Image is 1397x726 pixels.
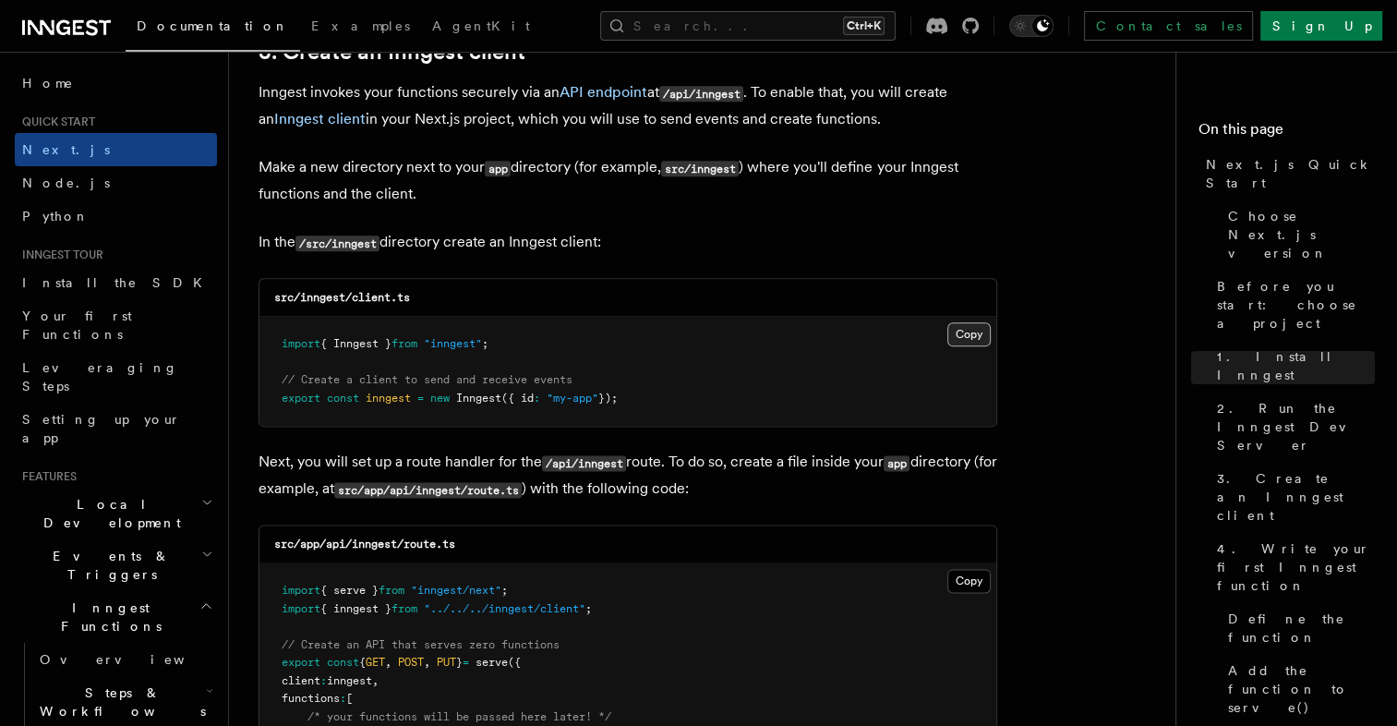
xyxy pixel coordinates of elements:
[1217,399,1375,454] span: 2. Run the Inngest Dev Server
[320,602,391,615] span: { inngest }
[1260,11,1382,41] a: Sign Up
[282,638,560,651] span: // Create an API that serves zero functions
[1210,392,1375,462] a: 2. Run the Inngest Dev Server
[282,656,320,669] span: export
[327,392,359,405] span: const
[22,412,181,445] span: Setting up your app
[15,133,217,166] a: Next.js
[300,6,421,50] a: Examples
[1221,200,1375,270] a: Choose Next.js version
[947,322,991,346] button: Copy
[1206,155,1375,192] span: Next.js Quick Start
[15,299,217,351] a: Your first Functions
[282,337,320,350] span: import
[259,154,997,207] p: Make a new directory next to your directory (for example, ) where you'll define your Inngest func...
[282,602,320,615] span: import
[282,674,320,687] span: client
[259,229,997,256] p: In the directory create an Inngest client:
[456,392,501,405] span: Inngest
[366,392,411,405] span: inngest
[15,166,217,200] a: Node.js
[1198,118,1375,148] h4: On this page
[15,248,103,262] span: Inngest tour
[1084,11,1253,41] a: Contact sales
[15,115,95,129] span: Quick start
[1221,602,1375,654] a: Define the function
[1210,462,1375,532] a: 3. Create an Inngest client
[259,79,997,132] p: Inngest invokes your functions securely via an at . To enable that, you will create an in your Ne...
[22,74,74,92] span: Home
[282,584,320,597] span: import
[307,710,611,723] span: /* your functions will be passed here later! */
[340,692,346,705] span: :
[32,643,217,676] a: Overview
[15,266,217,299] a: Install the SDK
[1217,347,1375,384] span: 1. Install Inngest
[320,584,379,597] span: { serve }
[600,11,896,41] button: Search...Ctrl+K
[311,18,410,33] span: Examples
[295,236,379,251] code: /src/inngest
[1217,539,1375,595] span: 4. Write your first Inngest function
[126,6,300,52] a: Documentation
[508,656,521,669] span: ({
[884,455,909,471] code: app
[22,309,132,342] span: Your first Functions
[1217,277,1375,333] span: Before you start: choose a project
[421,6,541,50] a: AgentKit
[282,392,320,405] span: export
[501,584,508,597] span: ;
[15,469,77,484] span: Features
[22,360,178,393] span: Leveraging Steps
[1221,654,1375,724] a: Add the function to serve()
[598,392,618,405] span: });
[320,337,391,350] span: { Inngest }
[22,142,110,157] span: Next.js
[1228,610,1375,647] span: Define the function
[40,652,230,667] span: Overview
[15,200,217,233] a: Python
[485,161,511,176] code: app
[391,337,417,350] span: from
[15,547,201,584] span: Events & Triggers
[15,488,217,539] button: Local Development
[1228,661,1375,717] span: Add the function to serve()
[843,17,885,35] kbd: Ctrl+K
[15,599,199,635] span: Inngest Functions
[1210,270,1375,340] a: Before you start: choose a project
[1210,340,1375,392] a: 1. Install Inngest
[359,656,366,669] span: {
[476,656,508,669] span: serve
[661,161,739,176] code: src/inngest
[346,692,353,705] span: [
[327,674,372,687] span: inngest
[15,591,217,643] button: Inngest Functions
[15,351,217,403] a: Leveraging Steps
[1210,532,1375,602] a: 4. Write your first Inngest function
[366,656,385,669] span: GET
[1198,148,1375,200] a: Next.js Quick Start
[1217,469,1375,525] span: 3. Create an Inngest client
[432,18,530,33] span: AgentKit
[456,656,463,669] span: }
[411,584,501,597] span: "inngest/next"
[22,275,213,290] span: Install the SDK
[22,175,110,190] span: Node.js
[585,602,592,615] span: ;
[437,656,456,669] span: PUT
[947,569,991,593] button: Copy
[372,674,379,687] span: ,
[560,83,647,101] a: API endpoint
[327,656,359,669] span: const
[430,392,450,405] span: new
[15,67,217,100] a: Home
[15,539,217,591] button: Events & Triggers
[463,656,469,669] span: =
[534,392,540,405] span: :
[659,86,743,102] code: /api/inngest
[424,602,585,615] span: "../../../inngest/client"
[1009,15,1054,37] button: Toggle dark mode
[137,18,289,33] span: Documentation
[501,392,534,405] span: ({ id
[259,449,997,502] p: Next, you will set up a route handler for the route. To do so, create a file inside your director...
